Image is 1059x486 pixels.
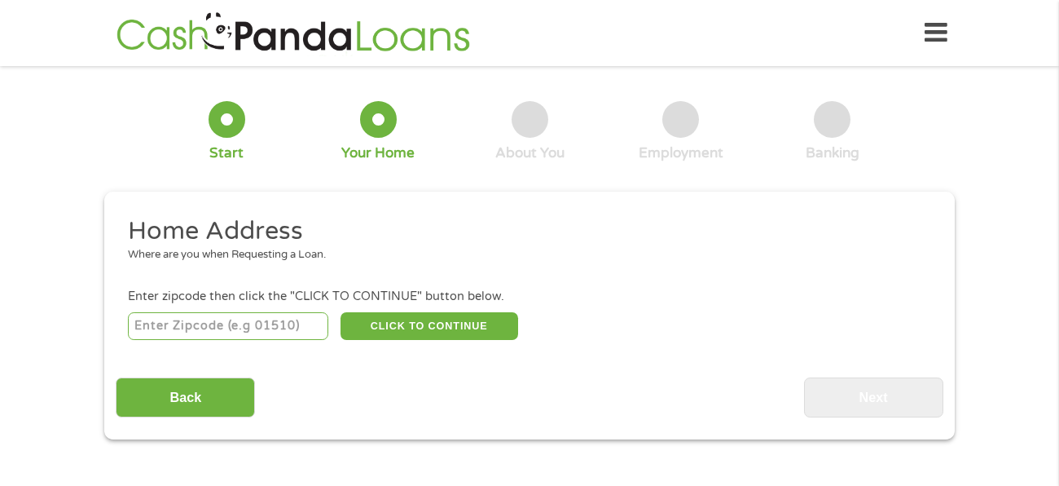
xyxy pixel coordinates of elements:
[495,144,565,162] div: About You
[128,215,920,248] h2: Home Address
[112,10,475,56] img: GetLoanNow Logo
[116,378,255,418] input: Back
[341,144,415,162] div: Your Home
[128,288,931,306] div: Enter zipcode then click the "CLICK TO CONTINUE" button below.
[341,312,518,340] button: CLICK TO CONTINUE
[128,247,920,263] div: Where are you when Requesting a Loan.
[804,378,943,418] input: Next
[806,144,859,162] div: Banking
[639,144,723,162] div: Employment
[128,312,329,340] input: Enter Zipcode (e.g 01510)
[209,144,244,162] div: Start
